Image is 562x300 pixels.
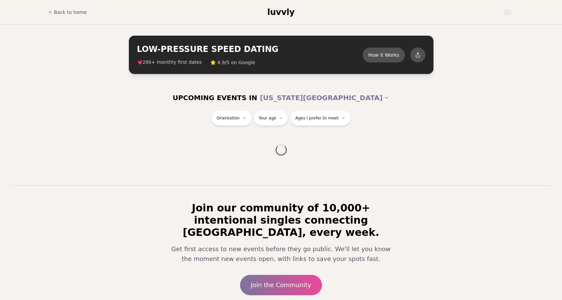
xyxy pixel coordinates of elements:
h2: LOW-PRESSURE SPEED DATING [137,44,363,55]
span: Ages I prefer to meet [295,115,339,121]
span: Back to home [54,9,87,16]
span: ⭐ 4.9/5 on Google [210,59,255,66]
button: [US_STATE][GEOGRAPHIC_DATA] [260,90,389,105]
span: luvvly [267,7,294,17]
button: Your age [254,111,288,126]
a: Join the Community [240,275,322,295]
button: Orientation [212,111,251,126]
h2: Join our community of 10,000+ intentional singles connecting [GEOGRAPHIC_DATA], every week. [161,202,401,239]
p: Get first access to new events before they go public. We'll let you know the moment new events op... [167,244,395,264]
button: Open menu [501,7,514,17]
a: Back to home [49,5,87,19]
span: UPCOMING EVENTS IN [173,93,257,102]
a: luvvly [267,7,294,18]
span: 💗 + monthly first dates [137,59,202,66]
span: 288 [143,60,151,65]
span: Orientation [217,115,240,121]
button: How it Works [363,48,405,62]
button: Ages I prefer to meet [290,111,350,126]
span: Your age [259,115,276,121]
